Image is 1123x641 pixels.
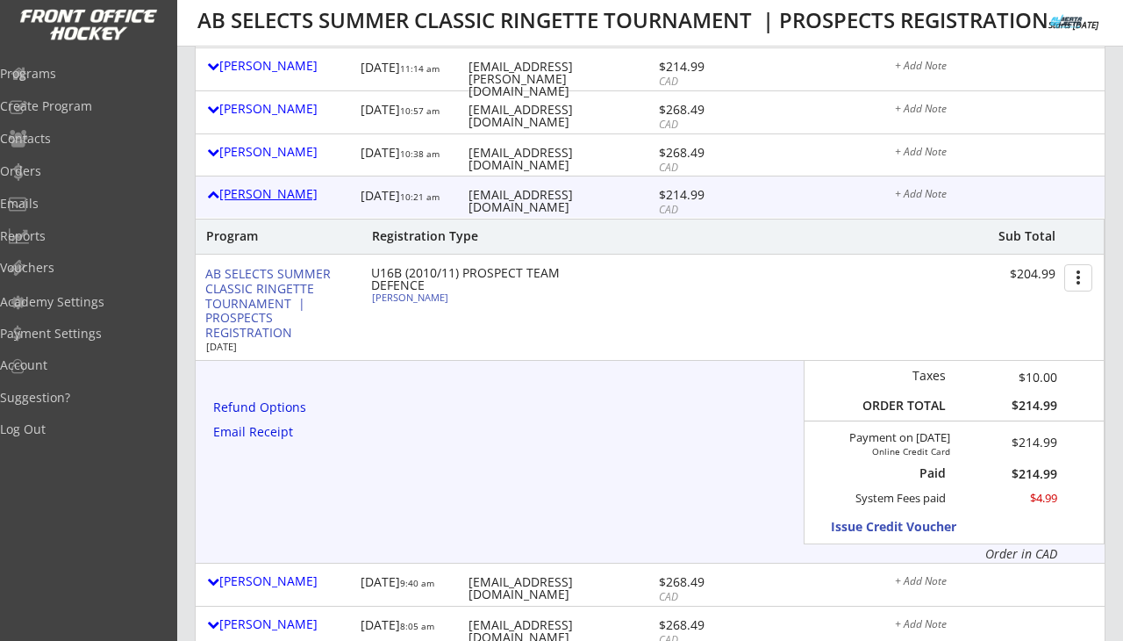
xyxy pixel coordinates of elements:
div: CAD [659,203,754,218]
div: + Add Note [895,147,1093,161]
div: $10.00 [958,368,1057,386]
button: Issue Credit Voucher [831,515,993,539]
div: [DATE] [361,97,455,128]
div: [PERSON_NAME] [207,146,352,158]
div: Email Receipt [213,426,303,438]
div: [DATE] [361,183,455,213]
div: $268.49 [659,576,754,588]
div: [EMAIL_ADDRESS][DOMAIN_NAME] [469,189,654,213]
div: Paid [865,465,946,481]
div: Registration Type [372,228,573,244]
font: 10:21 am [400,191,440,203]
div: [PERSON_NAME] [207,618,352,630]
font: 9:40 am [400,577,434,589]
div: ORDER TOTAL [855,398,946,414]
font: 10:57 am [400,104,440,117]
div: [DATE] [361,570,455,601]
div: $268.49 [659,619,754,631]
div: [DATE] [206,342,347,351]
div: AB SELECTS SUMMER CLASSIC RINGETTE TOURNAMENT | PROSPECTS REGISTRATION [205,267,357,341]
div: Taxes [855,368,946,384]
div: System Fees paid [840,491,946,506]
div: $214.99 [659,189,754,201]
div: Program [206,228,301,244]
div: CAD [659,590,754,605]
div: [PERSON_NAME] [207,103,352,115]
div: [PERSON_NAME] [372,292,568,302]
button: more_vert [1064,264,1092,292]
div: [EMAIL_ADDRESS][DOMAIN_NAME] [469,576,654,601]
div: + Add Note [895,576,1093,590]
div: [DATE] [361,54,455,85]
div: + Add Note [895,104,1093,118]
div: + Add Note [895,619,1093,633]
div: + Add Note [895,189,1093,203]
div: $214.99 [958,398,1057,414]
div: CAD [659,75,754,90]
font: 10:38 am [400,148,440,160]
div: Online Credit Card [851,446,950,457]
div: [PERSON_NAME] [207,60,352,72]
div: [PERSON_NAME] [207,575,352,587]
div: $4.99 [958,491,1057,506]
div: + Add Note [895,61,1093,75]
div: $214.99 [958,468,1057,480]
div: $268.49 [659,147,754,159]
font: 8:05 am [400,620,434,632]
div: Order in CAD [855,545,1057,563]
div: CAD [659,118,754,133]
font: 11:14 am [400,62,440,75]
div: U16B (2010/11) PROSPECT TEAM DEFENCE [371,267,573,292]
div: $214.99 [973,436,1057,449]
div: [EMAIL_ADDRESS][DOMAIN_NAME] [469,104,654,128]
div: Refund Options [213,401,312,414]
div: Payment on [DATE] [811,431,950,445]
div: [EMAIL_ADDRESS][DOMAIN_NAME] [469,147,654,171]
div: [PERSON_NAME] [207,188,352,200]
div: $214.99 [659,61,754,73]
div: [EMAIL_ADDRESS][PERSON_NAME][DOMAIN_NAME] [469,61,654,97]
div: Sub Total [979,228,1055,244]
div: $268.49 [659,104,754,116]
div: $204.99 [947,267,1055,282]
div: [DATE] [361,140,455,171]
div: CAD [659,161,754,176]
